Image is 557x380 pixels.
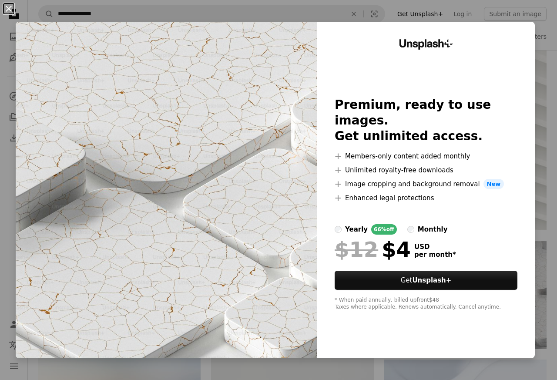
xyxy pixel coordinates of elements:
[335,238,411,261] div: $4
[483,179,504,189] span: New
[335,151,517,161] li: Members-only content added monthly
[418,224,448,235] div: monthly
[412,276,451,284] strong: Unsplash+
[335,193,517,203] li: Enhanced legal protections
[407,226,414,233] input: monthly
[335,97,517,144] h2: Premium, ready to use images. Get unlimited access.
[335,271,517,290] button: GetUnsplash+
[345,224,368,235] div: yearly
[414,243,456,251] span: USD
[335,238,378,261] span: $12
[335,179,517,189] li: Image cropping and background removal
[335,297,517,311] div: * When paid annually, billed upfront $48 Taxes where applicable. Renews automatically. Cancel any...
[414,251,456,259] span: per month *
[371,224,397,235] div: 66% off
[335,226,342,233] input: yearly66%off
[335,165,517,175] li: Unlimited royalty-free downloads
